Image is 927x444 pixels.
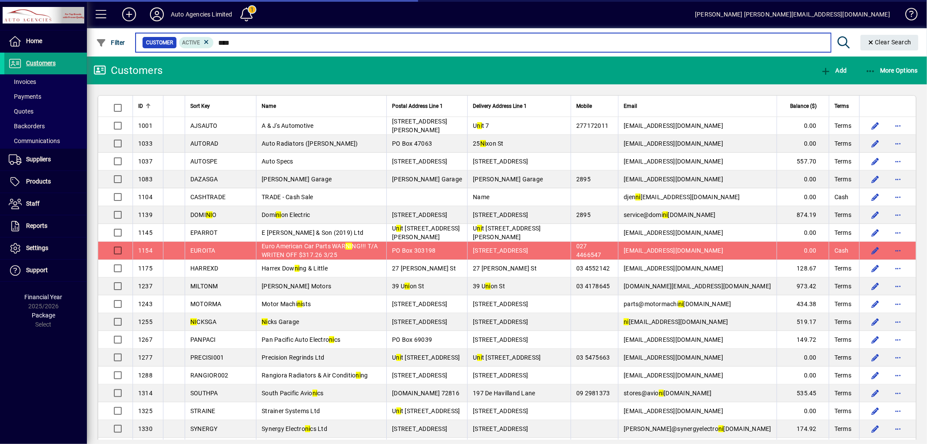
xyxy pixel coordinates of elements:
span: [EMAIL_ADDRESS][DOMAIN_NAME] [624,122,723,129]
button: Edit [868,244,882,257]
span: Balance ($) [790,101,817,111]
span: 1325 [138,407,153,414]
em: ni [305,425,310,432]
span: Synergy Electro cs Ltd [262,425,327,432]
span: 1104 [138,194,153,200]
span: Cash [834,246,849,255]
span: [STREET_ADDRESS] [473,247,528,254]
span: PO Box 47063 [392,140,432,147]
button: Edit [868,404,882,418]
button: Profile [143,7,171,22]
em: ni [405,283,410,290]
button: More options [891,386,905,400]
em: ni [477,225,482,232]
button: Edit [868,226,882,240]
span: 1267 [138,336,153,343]
a: Reports [4,215,87,237]
span: 1288 [138,372,153,379]
span: Terms [834,157,851,166]
em: ni [659,390,664,397]
a: Suppliers [4,149,87,170]
span: [PERSON_NAME] Garage [262,176,332,183]
em: ni [312,390,318,397]
span: [STREET_ADDRESS] [473,425,528,432]
span: 39 U on St [473,283,505,290]
span: U t [STREET_ADDRESS] [392,354,460,361]
em: ni [485,283,491,290]
span: Name [473,194,489,200]
span: [EMAIL_ADDRESS][DOMAIN_NAME] [624,318,728,325]
td: 128.67 [777,260,829,277]
span: A & J's Automotive [262,122,314,129]
span: U t [STREET_ADDRESS] [473,354,541,361]
em: ni [477,354,482,361]
span: Customer [146,38,173,47]
td: 973.42 [777,277,829,295]
span: [EMAIL_ADDRESS][DOMAIN_NAME] [624,158,723,165]
span: Communications [9,137,60,144]
span: Add [821,67,847,74]
td: 874.19 [777,206,829,224]
em: ni [718,425,724,432]
span: Mobile [576,101,592,111]
span: Terms [834,300,851,308]
span: 1255 [138,318,153,325]
span: [EMAIL_ADDRESS][DOMAIN_NAME] [624,140,723,147]
span: [STREET_ADDRESS] [473,300,528,307]
em: ni [396,354,402,361]
span: U t [STREET_ADDRESS] [392,407,460,414]
span: [STREET_ADDRESS] [392,300,447,307]
span: Products [26,178,51,185]
span: [DOMAIN_NAME][EMAIL_ADDRESS][DOMAIN_NAME] [624,283,771,290]
a: Staff [4,193,87,215]
span: Cash [834,193,849,201]
button: Edit [868,333,882,347]
em: Ni [480,140,486,147]
td: 0.00 [777,224,829,242]
em: NI [206,211,213,218]
span: Auto Radiators ([PERSON_NAME]) [262,140,358,147]
button: More Options [863,63,920,78]
button: Edit [868,315,882,329]
span: 197 De Havilland Lane [473,390,535,397]
div: Balance ($) [782,101,824,111]
em: ni [678,300,684,307]
span: [DOMAIN_NAME] 72816 [392,390,459,397]
span: Terms [834,353,851,362]
div: Name [262,101,381,111]
button: Edit [868,208,882,222]
span: 1330 [138,425,153,432]
span: CKSGA [190,318,217,325]
div: Email [624,101,771,111]
span: [EMAIL_ADDRESS][DOMAIN_NAME] [624,354,723,361]
td: 174.92 [777,420,829,438]
span: 1001 [138,122,153,129]
button: More options [891,208,905,222]
td: 535.45 [777,384,829,402]
span: [STREET_ADDRESS] [392,425,447,432]
em: ni [396,407,402,414]
span: 1037 [138,158,153,165]
span: 03 4178645 [576,283,610,290]
span: Home [26,37,42,44]
button: More options [891,279,905,293]
span: 1237 [138,283,153,290]
em: Ni [262,318,268,325]
span: Filter [96,39,125,46]
span: Delivery Address Line 1 [473,101,527,111]
span: 27 [PERSON_NAME] St [473,265,537,272]
button: Clear [861,35,919,50]
span: 1277 [138,354,153,361]
em: ni [297,300,302,307]
a: Home [4,30,87,52]
span: Staff [26,200,40,207]
span: U t [STREET_ADDRESS][PERSON_NAME] [473,225,541,240]
span: DAZASGA [190,176,218,183]
span: parts@motormachi [DOMAIN_NAME] [624,300,731,307]
em: ni [356,372,361,379]
span: EPARROT [190,229,218,236]
span: Terms [834,101,849,111]
span: stores@avio [DOMAIN_NAME] [624,390,712,397]
button: More options [891,172,905,186]
span: AJSAUTO [190,122,218,129]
